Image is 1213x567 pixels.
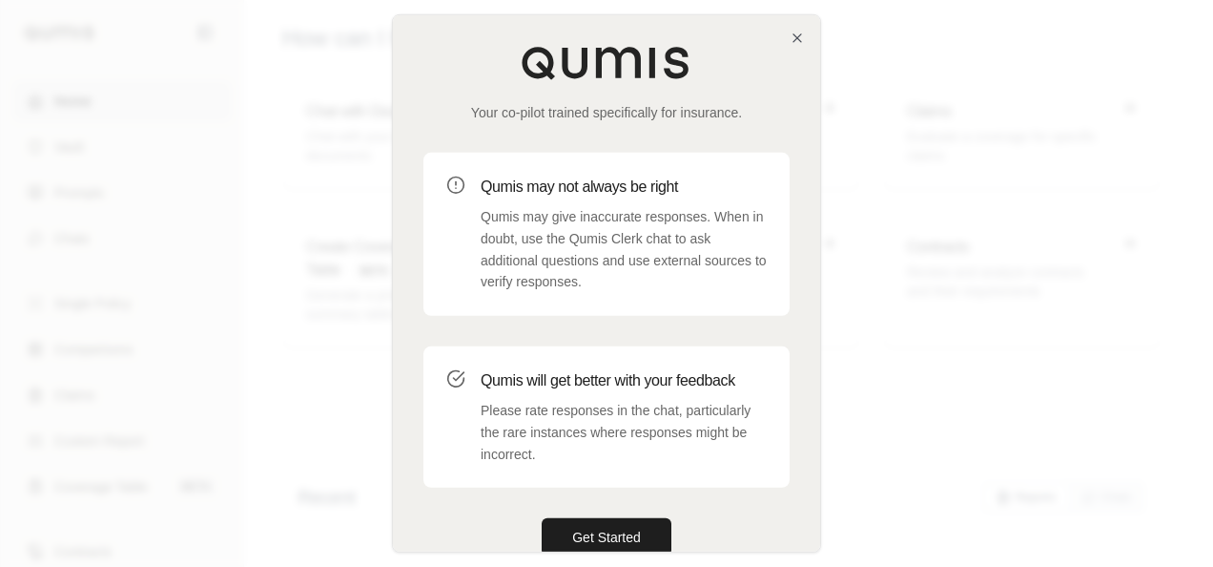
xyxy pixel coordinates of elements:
p: Qumis may give inaccurate responses. When in doubt, use the Qumis Clerk chat to ask additional qu... [481,206,767,293]
img: Qumis Logo [521,46,692,80]
h3: Qumis will get better with your feedback [481,369,767,392]
p: Please rate responses in the chat, particularly the rare instances where responses might be incor... [481,400,767,465]
h3: Qumis may not always be right [481,176,767,199]
button: Get Started [542,518,671,556]
p: Your co-pilot trained specifically for insurance. [423,103,790,122]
